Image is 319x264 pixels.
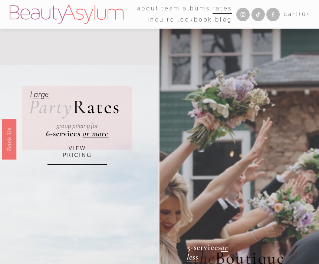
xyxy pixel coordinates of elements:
a: VIEW PRICING [47,139,107,165]
a: Rates [213,3,232,15]
span: 0 [302,11,307,17]
a: or more [83,129,109,138]
a: folder dropdown [161,3,180,15]
strong: 5-services [187,242,221,252]
strong: 6-services [46,129,80,138]
a: TikTok [251,8,265,21]
a: Facebook [266,8,280,21]
a: folder dropdown [137,3,159,15]
img: Beauty Asylum | Bridal Hair &amp; Makeup Charlotte &amp; Atlanta [10,5,124,24]
a: Instagram [236,8,250,21]
h2: ates [29,97,121,117]
span: ( ) [299,11,309,17]
span: R [73,95,87,119]
a: Lookbook [177,15,213,26]
em: group pricing for [56,123,98,129]
a: albums [183,3,210,15]
a: Blog [215,15,232,26]
a: Inquire [148,15,175,26]
a: Book Us [2,119,16,160]
span: team [161,4,180,14]
em: Large [30,90,49,99]
a: or less [187,242,228,262]
a: 0 items in cart [284,9,309,19]
em: Party [29,95,73,119]
span: about [137,4,159,14]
